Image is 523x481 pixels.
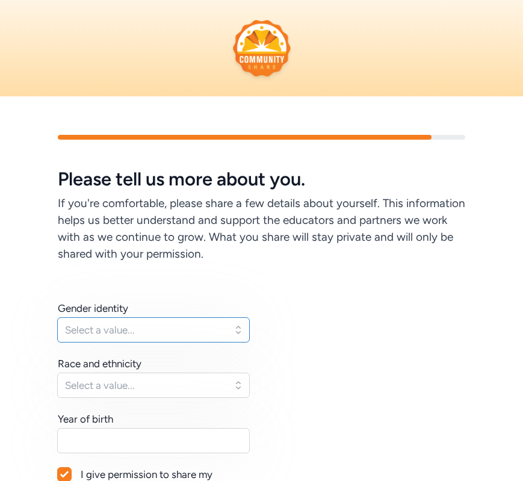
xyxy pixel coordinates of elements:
div: Gender identity [58,301,128,315]
button: Select a value... [57,373,250,398]
img: logo [233,20,291,76]
div: Year of birth [58,412,113,426]
h5: Please tell us more about you. [58,169,465,190]
div: Race and ethnicity [58,356,141,371]
h6: If you're comfortable, please share a few details about yourself. This information helps us bette... [58,195,465,262]
button: Select a value... [57,317,250,343]
span: Select a value... [65,378,225,393]
span: Select a value... [65,323,225,337]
